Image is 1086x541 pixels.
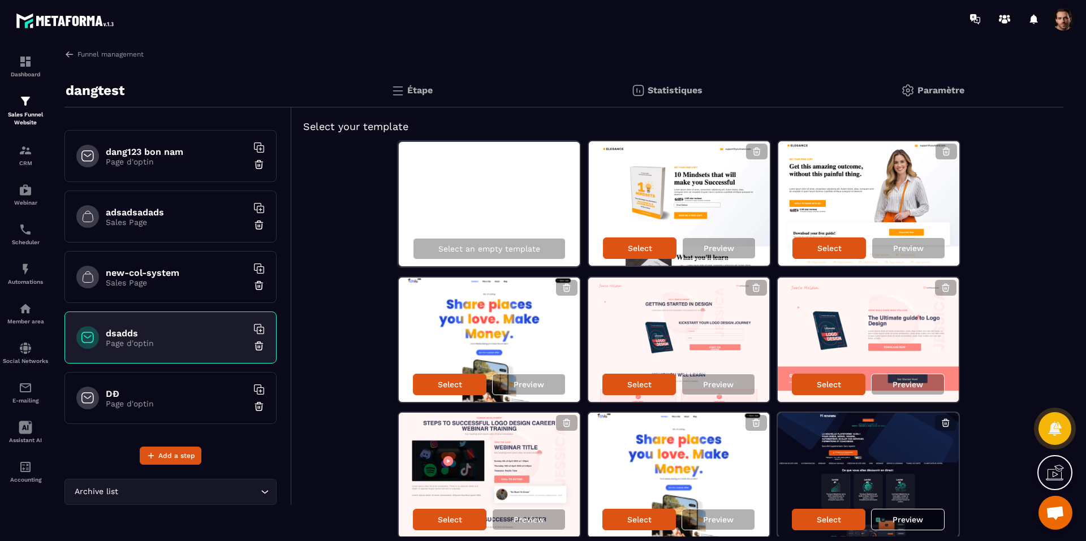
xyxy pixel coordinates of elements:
[817,380,841,389] p: Select
[3,239,48,245] p: Scheduler
[3,477,48,483] p: Accounting
[19,144,32,157] img: formation
[648,85,703,96] p: Statistiques
[817,244,842,253] p: Select
[3,397,48,404] p: E-mailing
[703,380,734,389] p: Preview
[399,278,580,402] img: image
[778,413,959,537] img: image
[588,413,769,537] img: image
[778,278,959,402] img: image
[514,515,544,524] p: Preview
[106,267,247,278] h6: new-col-system
[106,339,247,348] p: Page d'optin
[3,200,48,206] p: Webinar
[3,412,48,452] a: Assistant AI
[3,86,48,135] a: formationformationSales Funnel Website
[1038,496,1072,530] div: Mở cuộc trò chuyện
[438,515,462,524] p: Select
[19,94,32,108] img: formation
[703,515,734,524] p: Preview
[3,160,48,166] p: CRM
[106,399,247,408] p: Page d'optin
[3,111,48,127] p: Sales Funnel Website
[64,479,277,505] div: Search for option
[778,141,959,266] img: image
[106,328,247,339] h6: dsadds
[140,447,201,465] button: Add a step
[106,157,247,166] p: Page d'optin
[106,388,247,399] h6: DĐ
[399,413,580,537] img: image
[16,10,118,31] img: logo
[817,515,841,524] p: Select
[514,380,544,389] p: Preview
[120,486,258,498] input: Search for option
[19,302,32,315] img: automations
[3,71,48,77] p: Dashboard
[704,244,734,253] p: Preview
[106,146,247,157] h6: dang123 bon nam
[893,244,924,253] p: Preview
[589,141,770,266] img: image
[66,79,124,102] p: dangtest
[893,380,923,389] p: Preview
[19,341,32,355] img: social-network
[253,280,265,291] img: trash
[628,244,652,253] p: Select
[893,515,923,524] p: Preview
[627,515,652,524] p: Select
[407,85,433,96] p: Étape
[106,218,247,227] p: Sales Page
[3,279,48,285] p: Automations
[391,84,404,97] img: bars.0d591741.svg
[3,293,48,333] a: automationsautomationsMember area
[72,486,120,498] span: Archive list
[3,358,48,364] p: Social Networks
[438,380,462,389] p: Select
[64,49,75,59] img: arrow
[3,373,48,412] a: emailemailE-mailing
[3,318,48,324] p: Member area
[3,254,48,293] a: automationsautomationsAutomations
[588,278,769,402] img: image
[627,380,652,389] p: Select
[106,207,247,218] h6: adsadsadads
[3,214,48,254] a: schedulerschedulerScheduler
[3,46,48,86] a: formationformationDashboard
[3,452,48,491] a: accountantaccountantAccounting
[3,333,48,373] a: social-networksocial-networkSocial Networks
[253,401,265,412] img: trash
[3,135,48,175] a: formationformationCRM
[253,159,265,170] img: trash
[19,183,32,197] img: automations
[158,450,195,461] span: Add a step
[438,244,540,253] p: Select an empty template
[19,262,32,276] img: automations
[303,119,1052,135] h5: Select your template
[901,84,915,97] img: setting-gr.5f69749f.svg
[917,85,964,96] p: Paramètre
[3,175,48,214] a: automationsautomationsWebinar
[19,381,32,395] img: email
[631,84,645,97] img: stats.20deebd0.svg
[19,460,32,474] img: accountant
[19,223,32,236] img: scheduler
[253,340,265,352] img: trash
[64,49,144,59] a: Funnel management
[253,219,265,231] img: trash
[106,278,247,287] p: Sales Page
[19,55,32,68] img: formation
[3,437,48,443] p: Assistant AI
